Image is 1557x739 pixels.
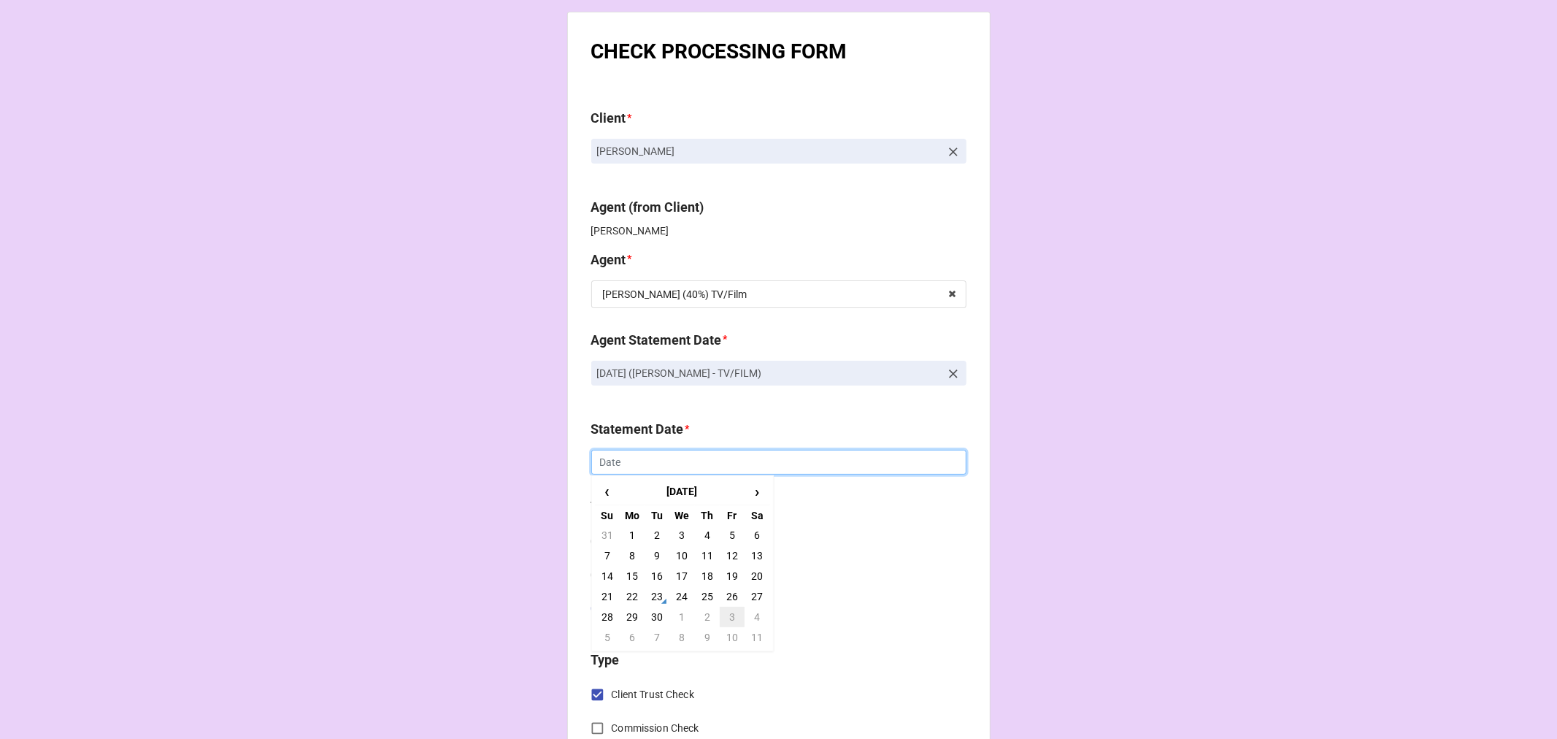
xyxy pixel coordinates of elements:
[695,505,720,525] th: Th
[596,480,619,504] span: ‹
[595,586,620,607] td: 21
[595,545,620,566] td: 7
[695,545,720,566] td: 11
[720,586,745,607] td: 26
[745,545,769,566] td: 13
[745,586,769,607] td: 27
[745,627,769,648] td: 11
[669,525,694,545] td: 3
[745,566,769,586] td: 20
[745,505,769,525] th: Sa
[595,566,620,586] td: 14
[603,289,747,299] div: [PERSON_NAME] (40%) TV/Film
[669,505,694,525] th: We
[620,525,645,545] td: 1
[669,586,694,607] td: 24
[612,687,694,702] span: Client Trust Check
[645,545,669,566] td: 9
[597,144,940,158] p: [PERSON_NAME]
[591,419,684,440] label: Statement Date
[695,607,720,627] td: 2
[620,479,745,505] th: [DATE]
[620,627,645,648] td: 6
[720,607,745,627] td: 3
[669,566,694,586] td: 17
[720,566,745,586] td: 19
[591,650,620,670] label: Type
[620,545,645,566] td: 8
[620,586,645,607] td: 22
[645,627,669,648] td: 7
[595,525,620,545] td: 31
[745,607,769,627] td: 4
[591,223,966,238] p: [PERSON_NAME]
[669,545,694,566] td: 10
[591,250,626,270] label: Agent
[645,586,669,607] td: 23
[720,627,745,648] td: 10
[720,545,745,566] td: 12
[645,566,669,586] td: 16
[720,525,745,545] td: 5
[645,525,669,545] td: 2
[591,330,722,351] label: Agent Statement Date
[695,586,720,607] td: 25
[695,525,720,545] td: 4
[645,607,669,627] td: 30
[612,721,699,736] span: Commission Check
[669,627,694,648] td: 8
[695,627,720,648] td: 9
[595,505,620,525] th: Su
[620,505,645,525] th: Mo
[597,366,940,380] p: [DATE] ([PERSON_NAME] - TV/FILM)
[620,566,645,586] td: 15
[591,39,847,64] b: CHECK PROCESSING FORM
[595,607,620,627] td: 28
[669,607,694,627] td: 1
[645,505,669,525] th: Tu
[745,480,769,504] span: ›
[720,505,745,525] th: Fr
[620,607,645,627] td: 29
[591,450,966,475] input: Date
[591,199,704,215] b: Agent (from Client)
[595,627,620,648] td: 5
[745,525,769,545] td: 6
[695,566,720,586] td: 18
[591,108,626,129] label: Client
